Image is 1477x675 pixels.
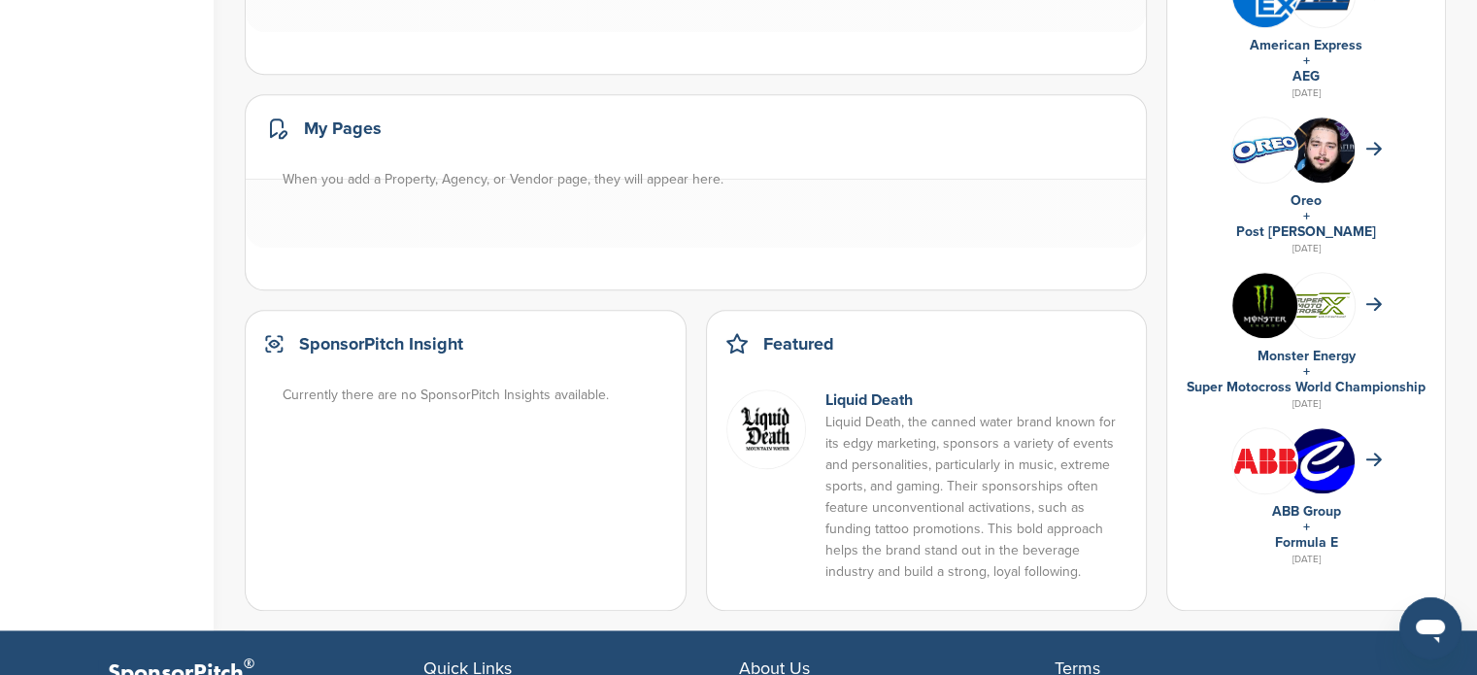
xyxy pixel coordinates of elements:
[1303,52,1310,69] a: +
[1258,348,1356,364] a: Monster Energy
[763,330,834,357] h2: Featured
[283,385,668,406] div: Currently there are no SponsorPitch Insights available.
[726,389,806,469] img: Screen shot 2022 01 05 at 10.58.13 am
[1303,208,1310,224] a: +
[299,330,463,357] h2: SponsorPitch Insight
[1290,118,1355,215] img: Screenshot 2018 10 25 at 8.58.45 am
[1290,288,1355,321] img: Smx
[1291,192,1322,209] a: Oreo
[1303,519,1310,535] a: +
[1232,273,1297,338] img: Ectldmqb 400x400
[1187,379,1426,395] a: Super Motocross World Championship
[825,412,1127,583] p: Liquid Death, the canned water brand known for its edgy marketing, sponsors a variety of events a...
[1272,503,1341,520] a: ABB Group
[1303,363,1310,380] a: +
[825,390,913,410] a: Liquid Death
[1250,37,1362,53] a: American Express
[1275,534,1338,551] a: Formula E
[1187,395,1426,413] div: [DATE]
[1290,428,1355,493] img: Pzqmrxat 400x400
[1232,448,1297,474] img: Abb logo
[1232,136,1297,163] img: Data
[283,169,1128,190] div: When you add a Property, Agency, or Vendor page, they will appear here.
[1187,240,1426,257] div: [DATE]
[1187,551,1426,568] div: [DATE]
[304,115,382,142] h2: My Pages
[1187,84,1426,102] div: [DATE]
[1399,597,1461,659] iframe: Button to launch messaging window
[1292,68,1320,84] a: AEG
[1236,223,1376,240] a: Post [PERSON_NAME]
